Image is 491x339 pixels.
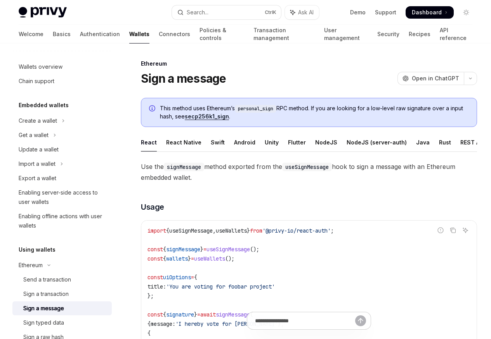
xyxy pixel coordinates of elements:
span: '@privy-io/react-auth' [262,227,331,234]
span: const [147,246,163,253]
div: Import a wallet [19,159,56,169]
span: useWallets [194,255,225,262]
a: Policies & controls [200,25,244,43]
div: REST API [460,133,485,151]
span: ; [331,227,334,234]
h5: Using wallets [19,245,56,254]
span: Open in ChatGPT [412,75,459,82]
span: from [250,227,262,234]
div: Chain support [19,76,54,86]
div: Ethereum [19,261,43,270]
span: Usage [141,202,164,212]
h1: Sign a message [141,71,226,85]
span: (); [225,255,234,262]
span: } [188,255,191,262]
a: Update a wallet [12,143,112,156]
button: Open in ChatGPT [397,72,464,85]
div: NodeJS (server-auth) [347,133,407,151]
span: signMessage [166,246,200,253]
img: light logo [19,7,67,18]
button: Copy the contents from the code block [448,225,458,235]
div: Swift [211,133,225,151]
a: User management [324,25,368,43]
span: { [163,246,166,253]
button: Toggle assistant panel [285,5,319,19]
a: Wallets overview [12,60,112,74]
span: const [147,255,163,262]
a: Authentication [80,25,120,43]
span: This method uses Ethereum’s RPC method. If you are looking for a low-level raw signature over a i... [160,104,469,120]
div: NodeJS [315,133,337,151]
a: Enabling server-side access to user wallets [12,186,112,209]
span: import [147,227,166,234]
span: { [163,255,166,262]
a: Chain support [12,74,112,88]
a: Sign typed data [12,316,112,330]
a: Recipes [409,25,430,43]
a: Demo [350,9,366,16]
div: Sign a transaction [23,289,69,299]
span: useSignMessage [169,227,213,234]
div: Update a wallet [19,145,59,154]
span: useWallets [216,227,247,234]
button: Toggle Import a wallet section [12,157,112,171]
div: Ethereum [141,60,477,68]
div: Get a wallet [19,130,49,140]
div: Create a wallet [19,116,57,125]
span: } [200,246,203,253]
span: , [213,227,216,234]
div: Sign typed data [23,318,64,327]
div: Java [416,133,430,151]
a: Support [375,9,396,16]
span: { [166,227,169,234]
a: Wallets [129,25,149,43]
a: Sign a transaction [12,287,112,301]
svg: Info [149,105,157,113]
span: uiOptions [163,274,191,281]
div: Wallets overview [19,62,62,71]
span: Ctrl K [265,9,276,16]
a: Export a wallet [12,171,112,185]
div: React [141,133,157,151]
a: Enabling offline actions with user wallets [12,209,112,233]
button: Ask AI [460,225,470,235]
span: title: [147,283,166,290]
span: wallets [166,255,188,262]
a: Connectors [159,25,190,43]
a: Send a transaction [12,273,112,287]
span: { [194,274,197,281]
span: Dashboard [412,9,442,16]
button: Toggle dark mode [460,6,472,19]
div: Android [234,133,255,151]
span: Ask AI [298,9,314,16]
div: Send a transaction [23,275,71,284]
span: } [247,227,250,234]
span: Use the method exported from the hook to sign a message with an Ethereum embedded wallet. [141,161,477,183]
div: Flutter [288,133,306,151]
button: Toggle Create a wallet section [12,114,112,128]
span: 'You are voting for foobar project' [166,283,275,290]
button: Toggle Get a wallet section [12,128,112,142]
div: Enabling offline actions with user wallets [19,212,107,230]
a: Welcome [19,25,43,43]
span: = [191,274,194,281]
code: personal_sign [235,105,276,113]
div: Enabling server-side access to user wallets [19,188,107,207]
code: useSignMessage [282,163,332,171]
div: React Native [166,133,201,151]
input: Ask a question... [255,312,355,329]
a: Transaction management [253,25,315,43]
div: Rust [439,133,451,151]
div: Unity [265,133,279,151]
div: Sign a message [23,304,64,313]
div: Search... [187,8,208,17]
a: Basics [53,25,71,43]
button: Send message [355,315,366,326]
span: = [203,246,206,253]
span: const [147,274,163,281]
span: = [191,255,194,262]
span: useSignMessage [206,246,250,253]
button: Toggle Ethereum section [12,258,112,272]
span: }; [147,292,154,299]
h5: Embedded wallets [19,101,69,110]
